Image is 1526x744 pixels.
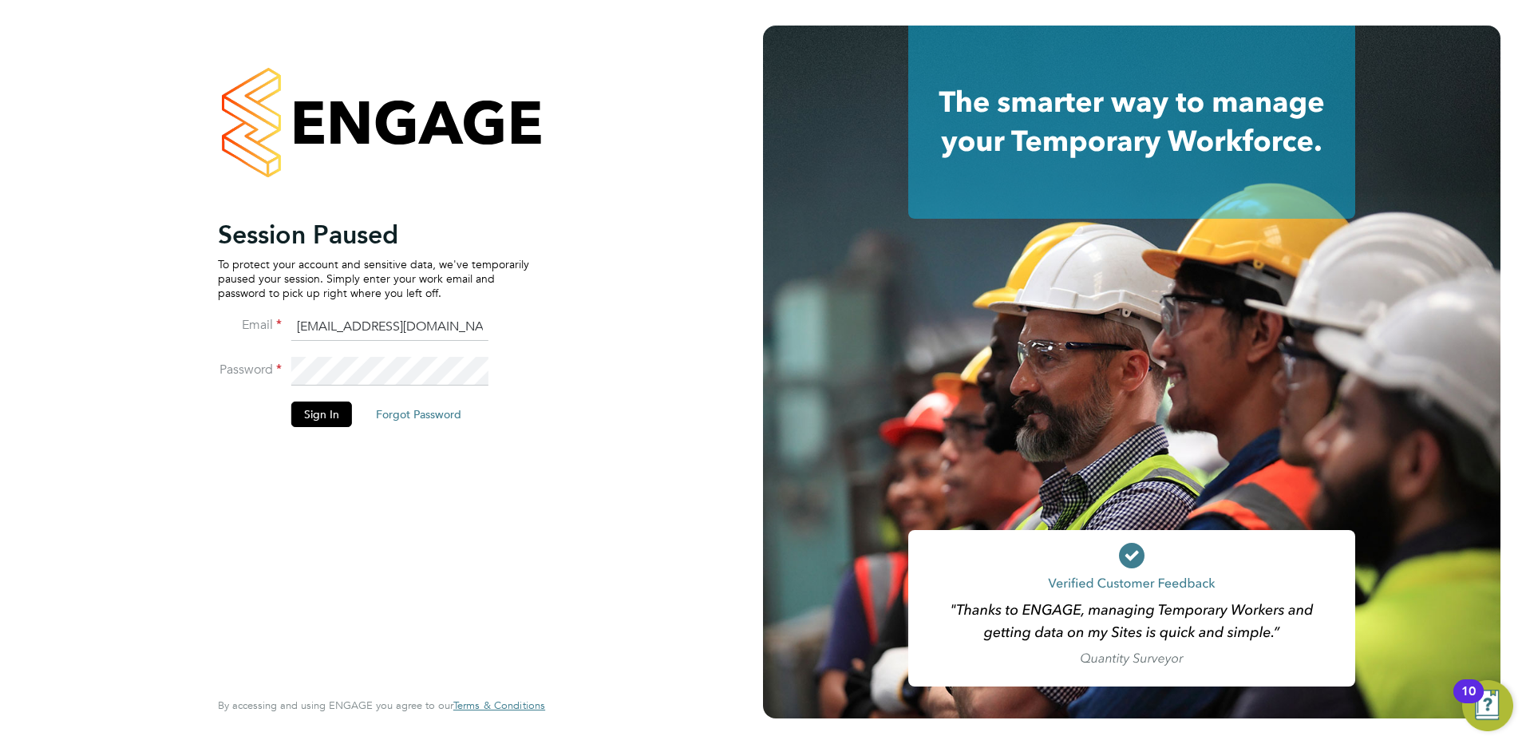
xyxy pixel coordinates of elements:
button: Sign In [291,402,352,427]
input: Enter your work email... [291,313,488,342]
button: Forgot Password [363,402,474,427]
a: Terms & Conditions [453,699,545,712]
label: Email [218,317,282,334]
button: Open Resource Center, 10 new notifications [1462,680,1513,731]
span: Terms & Conditions [453,698,545,712]
div: 10 [1461,691,1476,712]
span: By accessing and using ENGAGE you agree to our [218,698,545,712]
h2: Session Paused [218,219,529,251]
p: To protect your account and sensitive data, we've temporarily paused your session. Simply enter y... [218,257,529,301]
label: Password [218,362,282,378]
